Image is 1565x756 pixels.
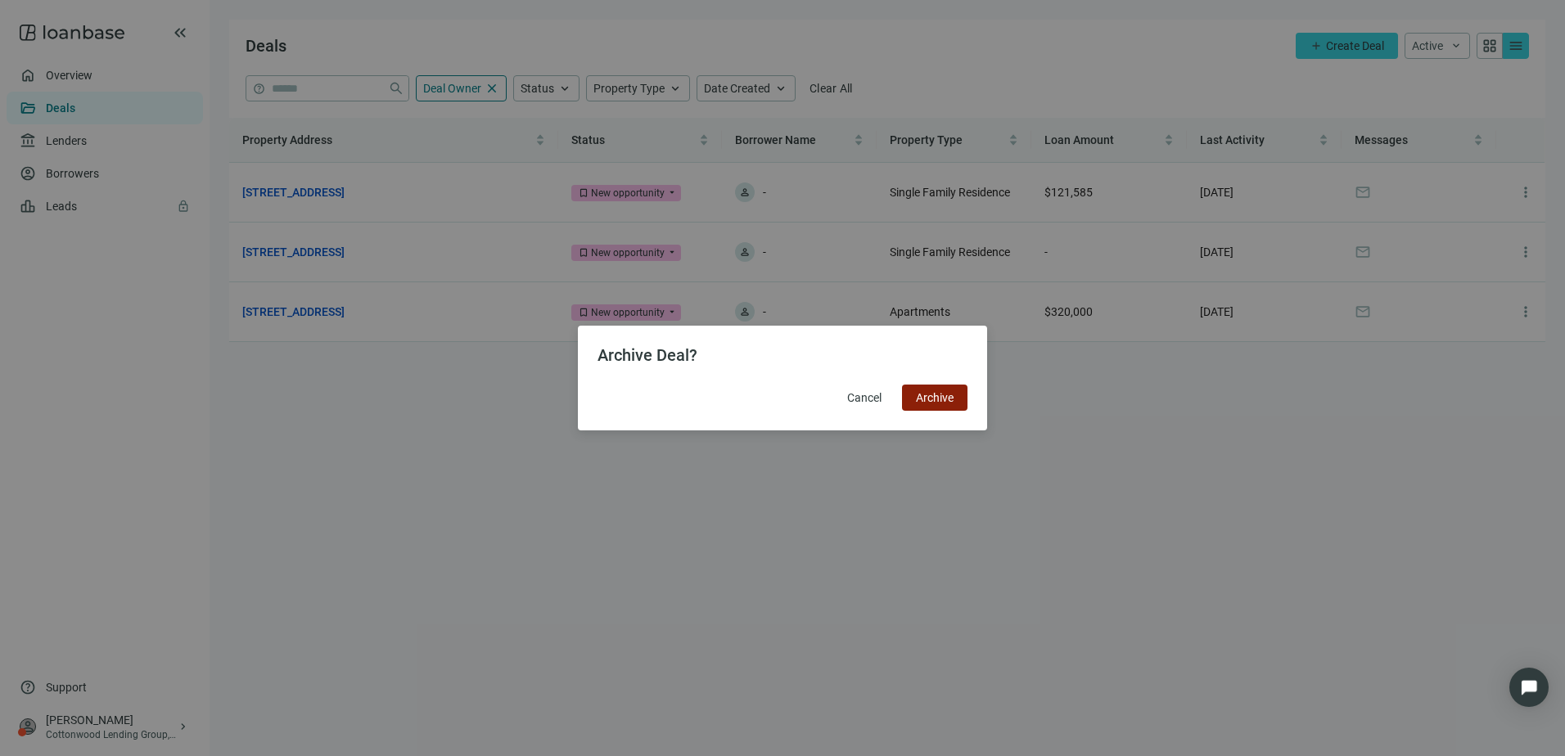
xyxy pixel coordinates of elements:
[847,391,882,404] span: Cancel
[1509,668,1549,707] div: Open Intercom Messenger
[902,385,967,411] button: Archive
[598,345,967,365] h2: Archive Deal?
[833,385,895,411] button: Cancel
[916,391,954,404] span: Archive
